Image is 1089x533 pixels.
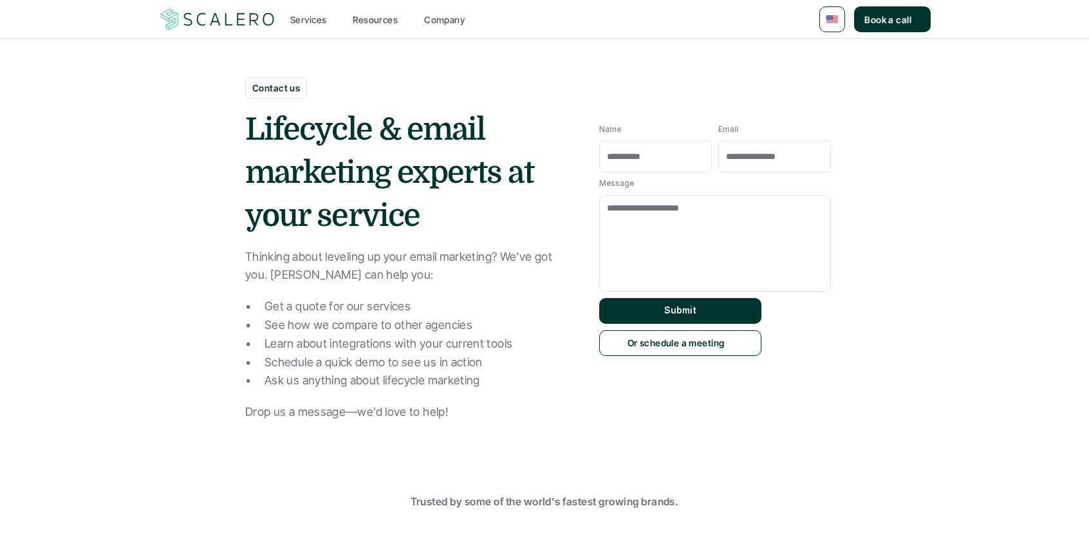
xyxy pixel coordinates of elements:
[599,125,621,134] p: Name
[245,248,567,285] p: Thinking about leveling up your email marketing? We’ve got you. [PERSON_NAME] can help you:
[854,6,931,32] a: Book a call
[599,179,634,188] p: Message
[158,7,277,32] img: Scalero company logotype
[599,330,761,356] a: Or schedule a meeting
[424,13,465,26] p: Company
[599,195,831,292] textarea: Message
[252,81,300,95] p: Contact us
[599,298,761,324] button: Submit
[628,336,725,350] p: Or schedule a meeting
[864,13,911,26] p: Book a call
[265,371,567,390] p: Ask us anything about lifecycle marketing
[265,316,567,335] p: See how we compare to other agencies
[664,305,696,316] p: Submit
[599,140,712,173] input: Name
[265,335,567,353] p: Learn about integrations with your current tools
[353,13,398,26] p: Resources
[265,297,567,316] p: Get a quote for our services
[718,140,831,173] input: Email
[718,125,738,134] p: Email
[245,108,567,238] h1: Lifecycle & email marketing experts at your service
[168,494,921,510] p: Trusted by some of the world's fastest growing brands.
[245,403,567,422] p: Drop us a message—we’d love to help!
[158,8,277,31] a: Scalero company logotype
[290,13,326,26] p: Services
[265,353,567,372] p: Schedule a quick demo to see us in action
